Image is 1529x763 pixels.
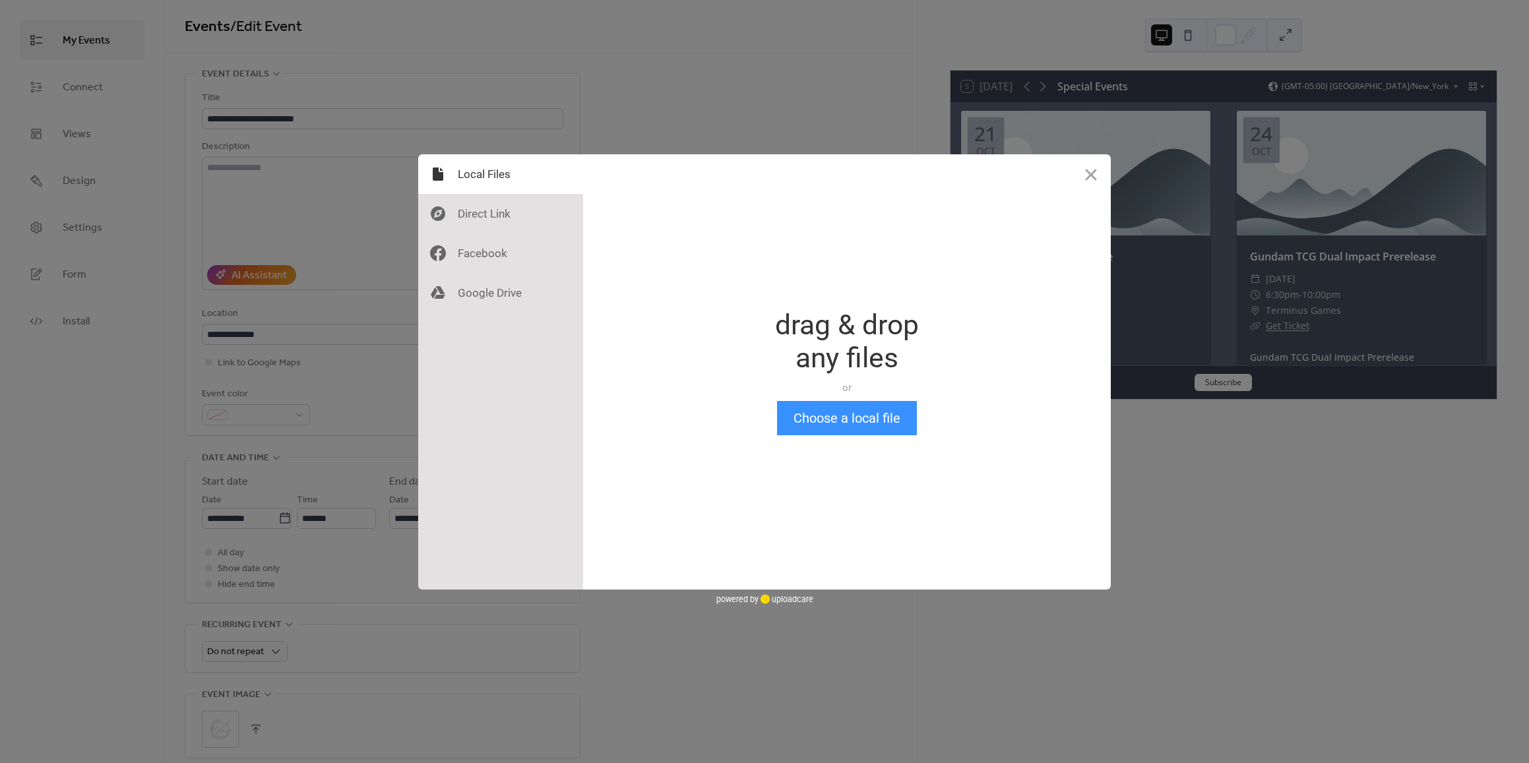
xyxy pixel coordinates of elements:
[777,401,917,435] button: Choose a local file
[775,381,919,394] div: or
[418,233,583,273] div: Facebook
[418,154,583,194] div: Local Files
[418,194,583,233] div: Direct Link
[775,309,919,375] div: drag & drop any files
[418,273,583,313] div: Google Drive
[759,594,813,604] a: uploadcare
[716,590,813,609] div: powered by
[1071,154,1111,194] button: Close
